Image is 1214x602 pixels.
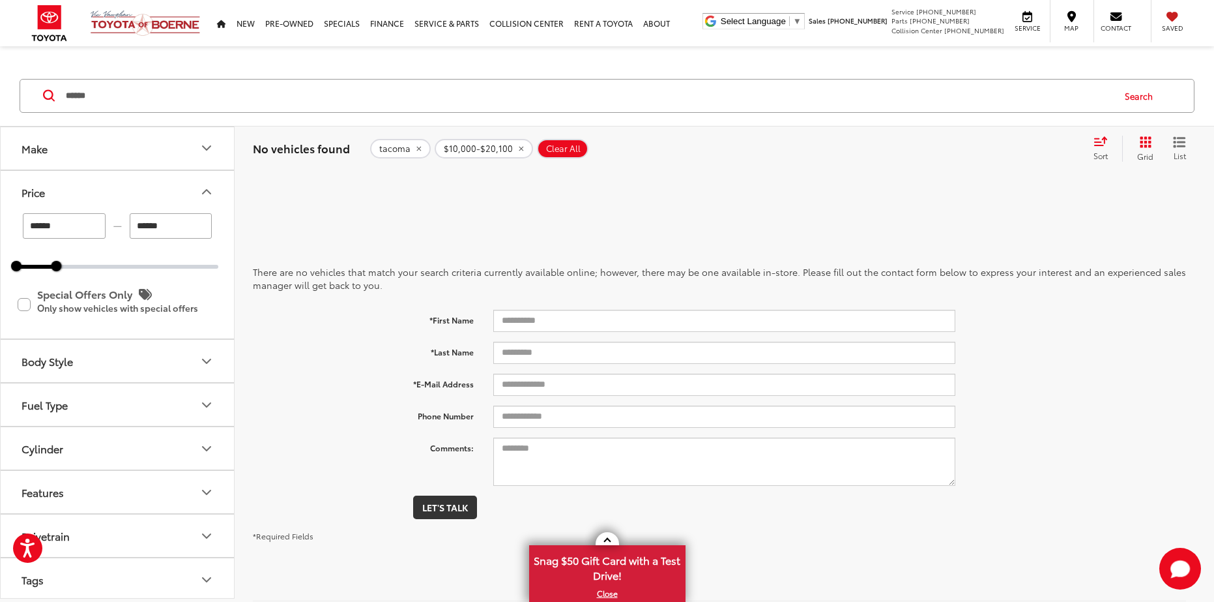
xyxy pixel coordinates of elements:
[891,7,914,16] span: Service
[1,384,235,426] button: Fuel TypeFuel Type
[793,16,802,26] span: ▼
[1013,23,1042,33] span: Service
[199,184,214,200] div: Price
[253,530,313,541] small: *Required Fields
[1,127,235,170] button: MakeMake
[1101,23,1131,33] span: Contact
[828,16,888,25] span: [PHONE_NUMBER]
[109,220,126,232] span: —
[243,374,484,390] label: *E-Mail Address
[891,25,942,35] span: Collision Center
[1,340,235,382] button: Body StyleBody Style
[22,442,63,455] div: Cylinder
[22,142,48,155] div: Make
[18,283,217,325] label: Special Offers Only
[22,486,64,498] div: Features
[199,485,214,500] div: Features
[530,547,684,586] span: Snag $50 Gift Card with a Test Drive!
[1122,136,1163,162] button: Grid View
[916,7,976,16] span: [PHONE_NUMBER]
[1,558,235,601] button: TagsTags
[199,140,214,156] div: Make
[1087,136,1122,162] button: Select sort value
[22,530,70,542] div: Drivetrain
[1137,151,1153,162] span: Grid
[1112,80,1172,112] button: Search
[23,213,106,239] input: minimum Buy price
[910,16,970,25] span: [PHONE_NUMBER]
[199,572,214,588] div: Tags
[1173,150,1186,161] span: List
[1158,23,1187,33] span: Saved
[1159,548,1201,590] button: Toggle Chat Window
[37,304,217,313] p: Only show vehicles with special offers
[546,143,581,154] span: Clear All
[90,10,201,37] img: Vic Vaughan Toyota of Boerne
[22,399,68,411] div: Fuel Type
[370,139,431,158] button: remove tacoma
[1,471,235,513] button: FeaturesFeatures
[1,171,235,213] button: PricePrice
[1057,23,1086,33] span: Map
[435,139,533,158] button: remove 10000-20100
[253,140,350,156] span: No vehicles found
[65,80,1112,112] input: Search by Make, Model, or Keyword
[444,143,513,154] span: $10,000-$20,100
[22,186,45,198] div: Price
[809,16,826,25] span: Sales
[721,16,802,26] a: Select Language​
[379,143,411,154] span: tacoma
[1093,150,1108,161] span: Sort
[243,310,484,326] label: *First Name
[22,355,73,367] div: Body Style
[22,573,44,586] div: Tags
[537,139,588,158] button: Clear All
[1163,136,1196,162] button: List View
[243,438,484,454] label: Comments:
[891,16,908,25] span: Parts
[130,213,212,239] input: maximum Buy price
[199,354,214,369] div: Body Style
[253,265,1196,292] p: There are no vehicles that match your search criteria currently available online; however, there ...
[1159,548,1201,590] svg: Start Chat
[944,25,1004,35] span: [PHONE_NUMBER]
[243,342,484,358] label: *Last Name
[413,496,477,519] button: Let's Talk
[1,515,235,557] button: DrivetrainDrivetrain
[1,427,235,470] button: CylinderCylinder
[199,397,214,413] div: Fuel Type
[721,16,786,26] span: Select Language
[243,406,484,422] label: Phone Number
[789,16,790,26] span: ​
[199,441,214,457] div: Cylinder
[199,528,214,544] div: Drivetrain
